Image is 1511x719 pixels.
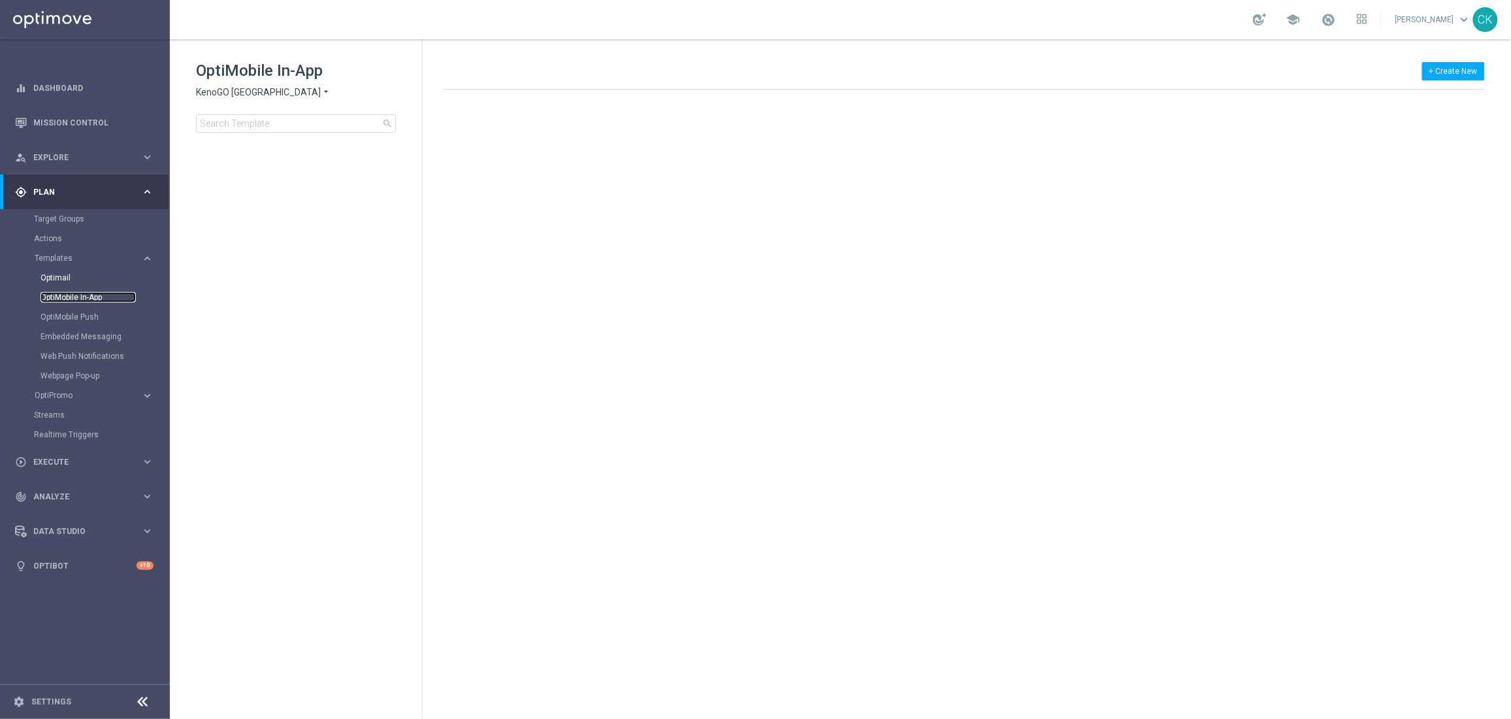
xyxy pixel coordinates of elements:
[33,188,141,196] span: Plan
[34,209,169,229] div: Target Groups
[41,366,169,386] div: Webpage Pop-up
[33,105,154,140] a: Mission Control
[41,331,136,342] a: Embedded Messaging
[1457,12,1472,27] span: keyboard_arrow_down
[31,698,71,706] a: Settings
[35,392,141,399] div: OptiPromo
[13,696,25,708] i: settings
[14,83,154,93] button: equalizer Dashboard
[34,429,136,440] a: Realtime Triggers
[41,292,136,303] a: OptiMobile In-App
[15,186,27,198] i: gps_fixed
[15,548,154,583] div: Optibot
[41,346,169,366] div: Web Push Notifications
[1286,12,1301,27] span: school
[141,390,154,402] i: keyboard_arrow_right
[34,405,169,425] div: Streams
[14,457,154,467] button: play_circle_outline Execute keyboard_arrow_right
[14,187,154,197] button: gps_fixed Plan keyboard_arrow_right
[15,456,27,468] i: play_circle_outline
[15,152,27,163] i: person_search
[41,351,136,361] a: Web Push Notifications
[141,456,154,468] i: keyboard_arrow_right
[33,458,141,466] span: Execute
[14,118,154,128] button: Mission Control
[35,254,141,262] div: Templates
[33,71,154,105] a: Dashboard
[141,490,154,503] i: keyboard_arrow_right
[141,186,154,198] i: keyboard_arrow_right
[41,327,169,346] div: Embedded Messaging
[196,86,331,99] button: KenoGO [GEOGRAPHIC_DATA] arrow_drop_down
[15,186,141,198] div: Plan
[1473,7,1498,32] div: CK
[15,71,154,105] div: Dashboard
[33,527,141,535] span: Data Studio
[196,114,396,133] input: Search Template
[41,268,169,288] div: Optimail
[137,561,154,570] div: +10
[35,392,128,399] span: OptiPromo
[15,456,141,468] div: Execute
[141,252,154,265] i: keyboard_arrow_right
[33,154,141,161] span: Explore
[33,493,141,501] span: Analyze
[1422,62,1485,80] button: + Create New
[196,86,321,99] span: KenoGO [GEOGRAPHIC_DATA]
[321,86,331,99] i: arrow_drop_down
[41,288,169,307] div: OptiMobile In-App
[41,312,136,322] a: OptiMobile Push
[15,560,27,572] i: lightbulb
[14,492,154,502] button: track_changes Analyze keyboard_arrow_right
[34,386,169,405] div: OptiPromo
[34,425,169,444] div: Realtime Triggers
[34,248,169,386] div: Templates
[14,152,154,163] button: person_search Explore keyboard_arrow_right
[41,273,136,283] a: Optimail
[41,371,136,381] a: Webpage Pop-up
[382,118,393,129] span: search
[41,307,169,327] div: OptiMobile Push
[15,526,141,537] div: Data Studio
[15,82,27,94] i: equalizer
[141,151,154,163] i: keyboard_arrow_right
[34,253,154,263] button: Templates keyboard_arrow_right
[34,410,136,420] a: Streams
[34,233,136,244] a: Actions
[34,214,136,224] a: Target Groups
[15,491,141,503] div: Analyze
[14,561,154,571] button: lightbulb Optibot +10
[34,390,154,401] button: OptiPromo keyboard_arrow_right
[34,229,169,248] div: Actions
[33,548,137,583] a: Optibot
[35,254,128,262] span: Templates
[141,525,154,537] i: keyboard_arrow_right
[14,526,154,537] button: Data Studio keyboard_arrow_right
[1394,10,1473,29] a: [PERSON_NAME]keyboard_arrow_down
[15,491,27,503] i: track_changes
[15,152,141,163] div: Explore
[15,105,154,140] div: Mission Control
[196,60,396,81] h1: OptiMobile In-App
